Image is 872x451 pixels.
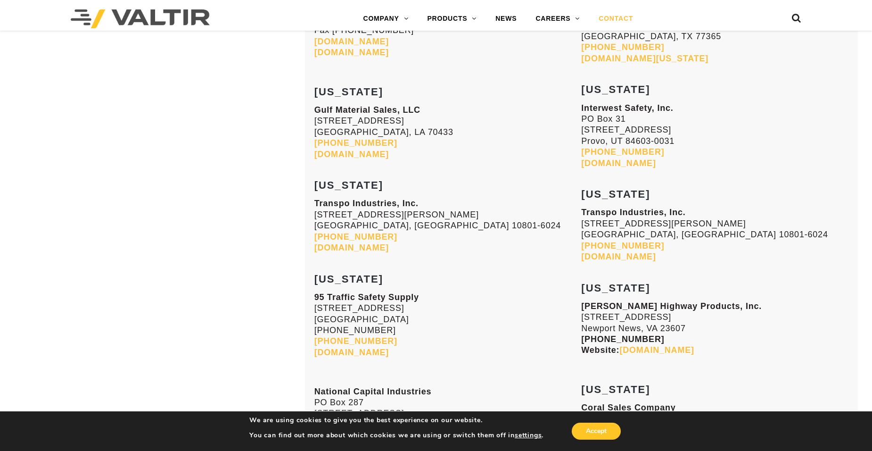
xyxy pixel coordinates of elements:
a: [DOMAIN_NAME] [314,348,389,357]
strong: Transpo Industries, Inc. [314,199,419,208]
a: [PHONE_NUMBER] [581,241,664,251]
img: Valtir [71,9,210,28]
strong: [PERSON_NAME] Highway Products, Inc. [581,301,762,311]
a: COMPANY [354,9,418,28]
strong: [PHONE_NUMBER] Website: [581,334,694,355]
a: [DOMAIN_NAME] [619,345,694,355]
strong: [US_STATE] [581,384,650,395]
strong: [US_STATE] [314,273,383,285]
a: [PHONE_NUMBER] [581,42,664,52]
strong: Coral Sales Company [581,403,675,412]
a: CAREERS [526,9,589,28]
a: [PHONE_NUMBER] [314,138,397,148]
a: [DOMAIN_NAME] [314,37,389,46]
button: Accept [572,423,621,440]
a: [DOMAIN_NAME] [314,150,389,159]
strong: Interwest Safety, Inc. [581,103,673,113]
p: We are using cookies to give you the best experience on our website. [249,416,543,425]
a: [DOMAIN_NAME] [314,48,389,57]
button: settings [515,431,542,440]
p: [STREET_ADDRESS] [GEOGRAPHIC_DATA], TX 77365 [581,9,848,64]
a: [PHONE_NUMBER] [314,232,397,242]
strong: [US_STATE] [581,188,650,200]
a: [DOMAIN_NAME] [581,252,656,261]
a: [PHONE_NUMBER] [581,147,664,157]
p: [STREET_ADDRESS][PERSON_NAME] [GEOGRAPHIC_DATA], [GEOGRAPHIC_DATA] 10801-6024 [581,207,848,262]
a: NEWS [486,9,526,28]
p: [STREET_ADDRESS] Newport News, VA 23607 [581,301,848,356]
a: [DOMAIN_NAME] [581,159,656,168]
a: [DOMAIN_NAME] [314,243,389,252]
p: [STREET_ADDRESS][PERSON_NAME] [GEOGRAPHIC_DATA], [GEOGRAPHIC_DATA] 10801-6024 [314,198,582,253]
a: [DOMAIN_NAME][US_STATE] [581,54,708,63]
strong: [US_STATE] [581,282,650,294]
strong: Transpo Industries, Inc. [581,208,685,217]
strong: Gulf Material Sales, LLC [314,105,420,115]
strong: [US_STATE] [314,179,383,191]
p: [STREET_ADDRESS] [GEOGRAPHIC_DATA] [PHONE_NUMBER] [314,292,582,358]
p: [STREET_ADDRESS] [GEOGRAPHIC_DATA], LA 70433 [314,105,582,160]
p: You can find out more about which cookies we are using or switch them off in . [249,431,543,440]
strong: 95 Traffic Safety Supply [314,292,419,302]
p: PO Box 31 [STREET_ADDRESS] Provo, UT 84603-0031 [581,103,848,169]
strong: [US_STATE] [314,86,383,98]
strong: National Capital Industries [314,387,432,396]
a: CONTACT [589,9,642,28]
a: PRODUCTS [418,9,486,28]
a: [PHONE_NUMBER] [314,336,397,346]
strong: [US_STATE] [581,84,650,95]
